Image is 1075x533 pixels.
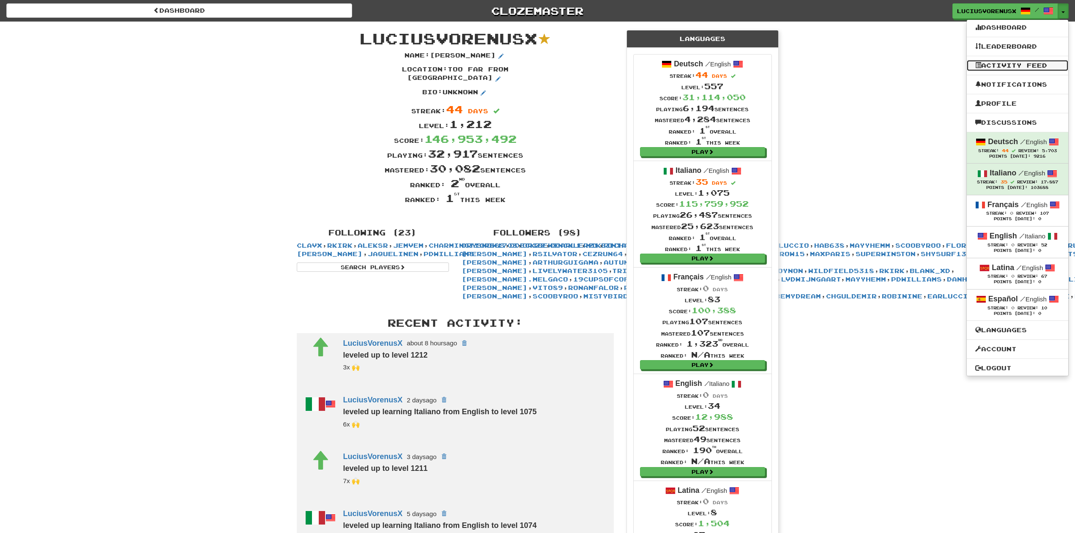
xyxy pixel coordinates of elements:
[695,412,733,421] span: 12,988
[462,259,528,266] a: [PERSON_NAME]
[967,258,1068,289] a: Latina /English Streak: 0 Review: 67 Points [DATE]: 0
[713,500,728,505] span: days
[987,274,1008,279] span: Streak:
[661,434,744,445] div: Mastered sentences
[1020,295,1047,303] small: English
[343,407,537,416] strong: leveled up learning Italiano from English to level 1075
[655,92,750,103] div: Score:
[290,176,620,191] div: Ranked: overall
[1016,264,1022,271] span: /
[1011,242,1015,247] span: 0
[978,148,999,153] span: Streak:
[656,349,749,360] div: Ranked: this week
[718,339,722,342] sup: rd
[297,242,322,249] a: clavx
[967,227,1068,257] a: English /Italiano Streak: 0 Review: 52 Points [DATE]: 0
[1020,295,1026,303] span: /
[702,137,706,139] sup: st
[640,147,765,156] a: Play
[706,274,732,281] small: English
[674,60,703,68] strong: Deutsch
[1016,264,1043,271] small: English
[856,250,916,257] a: superwinston
[392,65,519,84] p: Location : Too Far from [GEOGRAPHIC_DATA]
[1019,232,1045,240] small: Italiano
[698,188,730,197] span: 1,075
[988,295,1018,303] strong: Español
[1002,148,1009,153] span: 44
[604,242,659,249] a: RichardX101
[428,147,478,160] span: 32,917
[583,250,623,257] a: Cezrun64
[655,103,750,114] div: Playing sentences
[689,317,708,326] span: 107
[1041,306,1047,310] span: 10
[1018,169,1045,177] small: English
[986,211,1007,216] span: Streak:
[703,167,729,174] small: English
[290,117,620,131] div: Level:
[695,137,706,146] span: 1
[656,294,749,305] div: Level:
[946,242,982,249] a: Floria7
[358,242,388,249] a: aleksr
[676,379,702,388] strong: English
[429,242,505,249] a: CharmingTigress
[975,248,1060,254] div: Points [DATE]: 0
[297,317,614,328] h3: Recent Activity:
[6,3,352,18] a: Dashboard
[1016,211,1037,216] span: Review:
[698,519,730,528] span: 1,504
[1012,149,1015,153] span: Streak includes today.
[1010,210,1013,216] span: 0
[967,344,1068,355] a: Account
[656,305,749,316] div: Score:
[343,339,403,347] a: LuciusVorenusX
[850,242,890,249] a: MAYYHEMM
[695,70,708,79] span: 44
[684,115,716,124] span: 4,284
[975,311,1060,317] div: Points [DATE]: 0
[407,396,437,404] small: 2 days ago
[290,191,620,205] div: Ranked: this week
[683,104,714,113] span: 6,194
[651,198,753,209] div: Score:
[967,325,1068,336] a: Languages
[682,93,746,102] span: 31,114,050
[1019,232,1025,240] span: /
[656,283,749,294] div: Streak:
[1041,180,1058,184] span: 17,887
[992,263,1014,272] strong: Latina
[706,126,710,128] sup: st
[691,456,710,466] span: N/A
[1011,305,1015,310] span: 0
[522,242,599,249] a: OribeWinckler21
[763,242,809,249] a: Earluccio
[1017,180,1038,184] span: Review:
[706,232,710,235] sup: st
[708,401,720,410] span: 34
[661,411,744,422] div: Score:
[957,7,1016,15] span: LuciusVorenusX
[290,161,620,176] div: Mastered: sentences
[405,51,506,61] p: Name : [PERSON_NAME]
[713,393,728,399] span: days
[568,284,619,291] a: RonanFalor
[810,250,851,257] a: MaxParis
[987,243,1008,247] span: Streak:
[711,508,717,517] span: 8
[1018,306,1038,310] span: Review:
[462,250,528,257] a: [PERSON_NAME]
[705,60,710,68] span: /
[990,232,1017,240] strong: English
[290,146,620,161] div: Playing: sentences
[975,154,1060,159] div: Points [DATE]: 9216
[1018,243,1038,247] span: Review:
[967,22,1068,33] a: Dashboard
[705,61,731,68] small: English
[678,486,700,495] strong: Latina
[1021,201,1026,208] span: /
[694,435,706,444] span: 49
[343,509,403,518] a: LuciusVorenusX
[712,73,727,79] span: days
